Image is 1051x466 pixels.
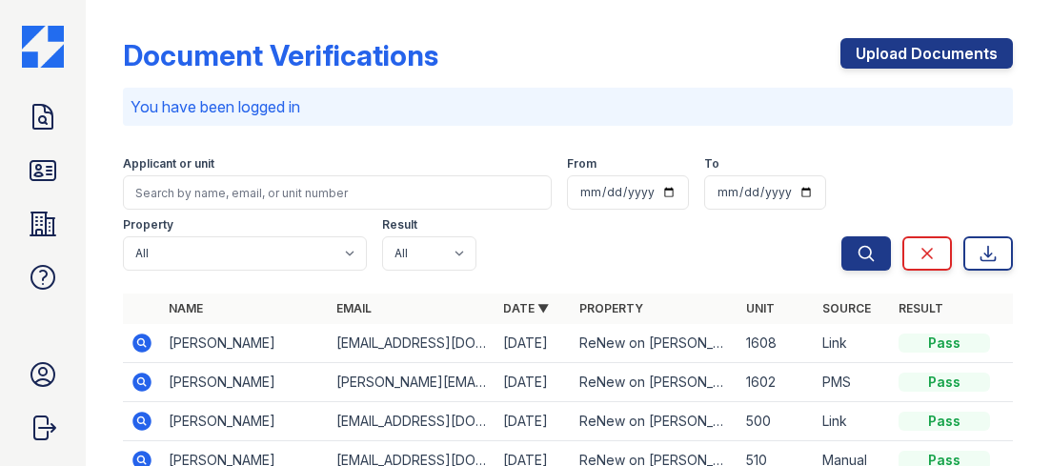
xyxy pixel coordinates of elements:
label: Result [382,217,417,233]
td: [EMAIL_ADDRESS][DOMAIN_NAME] [329,324,495,363]
td: [PERSON_NAME][EMAIL_ADDRESS][PERSON_NAME][DOMAIN_NAME] [329,363,495,402]
a: Name [169,301,203,315]
p: You have been logged in [131,95,1005,118]
td: 500 [738,402,815,441]
td: [PERSON_NAME] [161,402,328,441]
td: PMS [815,363,891,402]
td: [DATE] [495,402,572,441]
td: Link [815,324,891,363]
td: [EMAIL_ADDRESS][DOMAIN_NAME] [329,402,495,441]
a: Property [579,301,643,315]
a: Email [336,301,372,315]
td: ReNew on [PERSON_NAME] [572,402,738,441]
input: Search by name, email, or unit number [123,175,552,210]
label: To [704,156,719,172]
a: Date ▼ [503,301,549,315]
div: Document Verifications [123,38,438,72]
td: [DATE] [495,324,572,363]
div: Pass [899,412,990,431]
label: From [567,156,596,172]
td: [PERSON_NAME] [161,324,328,363]
img: CE_Icon_Blue-c292c112584629df590d857e76928e9f676e5b41ef8f769ba2f05ee15b207248.png [22,26,64,68]
label: Property [123,217,173,233]
td: ReNew on [PERSON_NAME] [572,324,738,363]
td: 1608 [738,324,815,363]
div: Pass [899,334,990,353]
a: Result [899,301,943,315]
div: Pass [899,373,990,392]
td: Link [815,402,891,441]
a: Unit [746,301,775,315]
td: 1602 [738,363,815,402]
td: [DATE] [495,363,572,402]
td: ReNew on [PERSON_NAME] [572,363,738,402]
a: Source [822,301,871,315]
a: Upload Documents [840,38,1013,69]
td: [PERSON_NAME] [161,363,328,402]
label: Applicant or unit [123,156,214,172]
